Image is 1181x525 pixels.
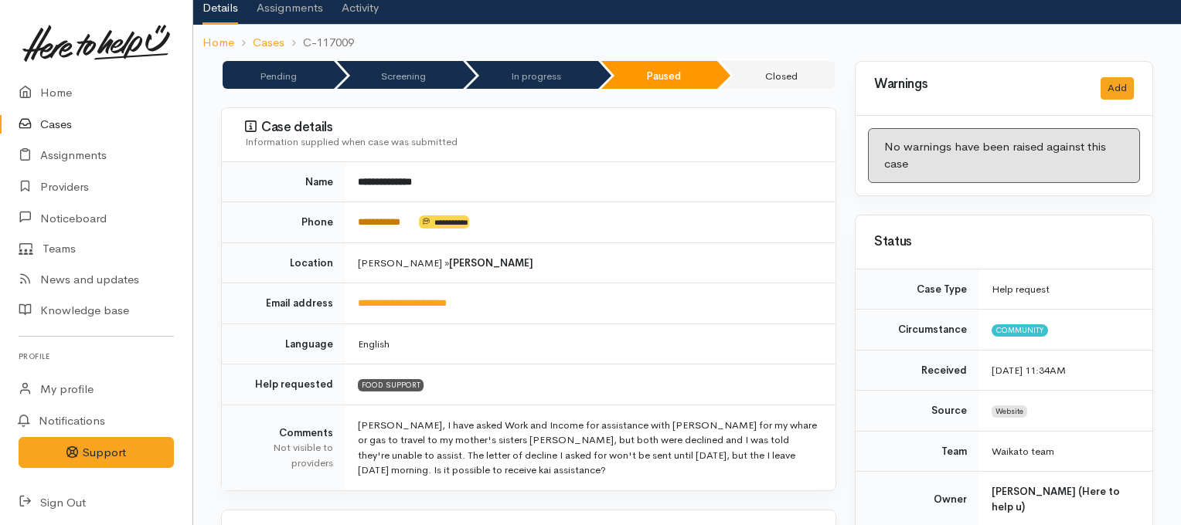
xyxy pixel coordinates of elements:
[466,61,598,89] li: In progress
[19,346,174,367] h6: Profile
[223,61,334,89] li: Pending
[1101,77,1134,100] button: Add
[992,445,1054,458] span: Waikato team
[345,405,836,490] td: [PERSON_NAME], I have asked Work and Income for assistance with [PERSON_NAME] for my whare or gas...
[222,364,345,405] td: Help requested
[720,61,835,89] li: Closed
[992,485,1120,513] b: [PERSON_NAME] (Here to help u)
[19,437,174,469] button: Support
[874,77,1082,92] h3: Warnings
[245,120,817,135] h3: Case details
[992,405,1027,418] span: Website
[868,128,1140,183] div: No warnings have been raised against this case
[193,25,1181,61] nav: breadcrumb
[856,269,979,310] td: Case Type
[358,379,424,391] span: FOOD SUPPORT
[874,235,1134,249] h3: Status
[601,61,718,89] li: Paused
[992,364,1066,377] time: [DATE] 11:34AM
[222,323,345,364] td: Language
[245,134,817,150] div: Information supplied when case was submitted
[449,256,533,269] b: [PERSON_NAME]
[203,34,234,52] a: Home
[222,202,345,243] td: Phone
[856,350,979,391] td: Received
[337,61,464,89] li: Screening
[222,405,345,490] td: Comments
[253,34,284,52] a: Cases
[222,283,345,324] td: Email address
[856,391,979,432] td: Source
[979,269,1152,310] td: Help request
[345,323,836,364] td: English
[222,242,345,283] td: Location
[856,310,979,351] td: Circumstance
[358,256,533,269] span: [PERSON_NAME] »
[222,162,345,202] td: Name
[992,324,1048,337] span: Community
[284,34,354,52] li: C-117009
[240,440,333,470] div: Not visible to providers
[856,431,979,472] td: Team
